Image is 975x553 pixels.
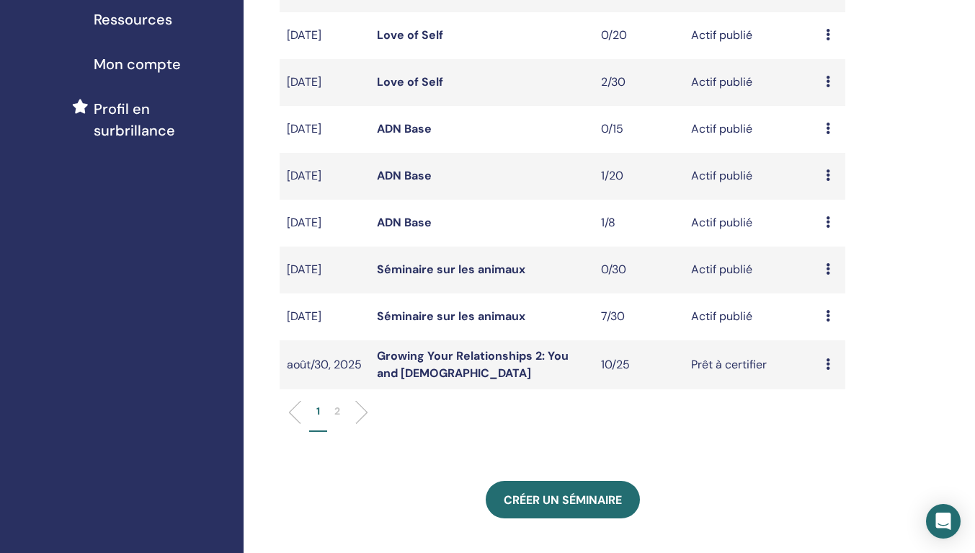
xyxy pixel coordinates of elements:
p: 2 [334,404,340,419]
a: ADN Base [377,121,432,136]
div: Open Intercom Messenger [926,504,961,539]
td: [DATE] [280,12,370,59]
td: [DATE] [280,106,370,153]
td: [DATE] [280,200,370,247]
td: Actif publié [684,106,819,153]
span: Ressources [94,9,172,30]
td: 10/25 [594,340,684,389]
a: ADN Base [377,168,432,183]
td: Actif publié [684,247,819,293]
td: août/30, 2025 [280,340,370,389]
a: Love of Self [377,27,443,43]
td: 0/30 [594,247,684,293]
td: Actif publié [684,200,819,247]
td: [DATE] [280,59,370,106]
td: Prêt à certifier [684,340,819,389]
a: Créer un séminaire [486,481,640,518]
td: Actif publié [684,153,819,200]
span: Mon compte [94,53,181,75]
td: [DATE] [280,293,370,340]
a: Growing Your Relationships 2: You and [DEMOGRAPHIC_DATA] [377,348,569,381]
td: 1/8 [594,200,684,247]
a: Séminaire sur les animaux [377,262,525,277]
td: [DATE] [280,247,370,293]
td: [DATE] [280,153,370,200]
td: 1/20 [594,153,684,200]
td: Actif publié [684,293,819,340]
td: Actif publié [684,12,819,59]
td: 0/15 [594,106,684,153]
span: Profil en surbrillance [94,98,232,141]
td: 7/30 [594,293,684,340]
a: Love of Self [377,74,443,89]
td: Actif publié [684,59,819,106]
a: Séminaire sur les animaux [377,309,525,324]
td: 2/30 [594,59,684,106]
td: 0/20 [594,12,684,59]
a: ADN Base [377,215,432,230]
span: Créer un séminaire [504,492,622,508]
p: 1 [316,404,320,419]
